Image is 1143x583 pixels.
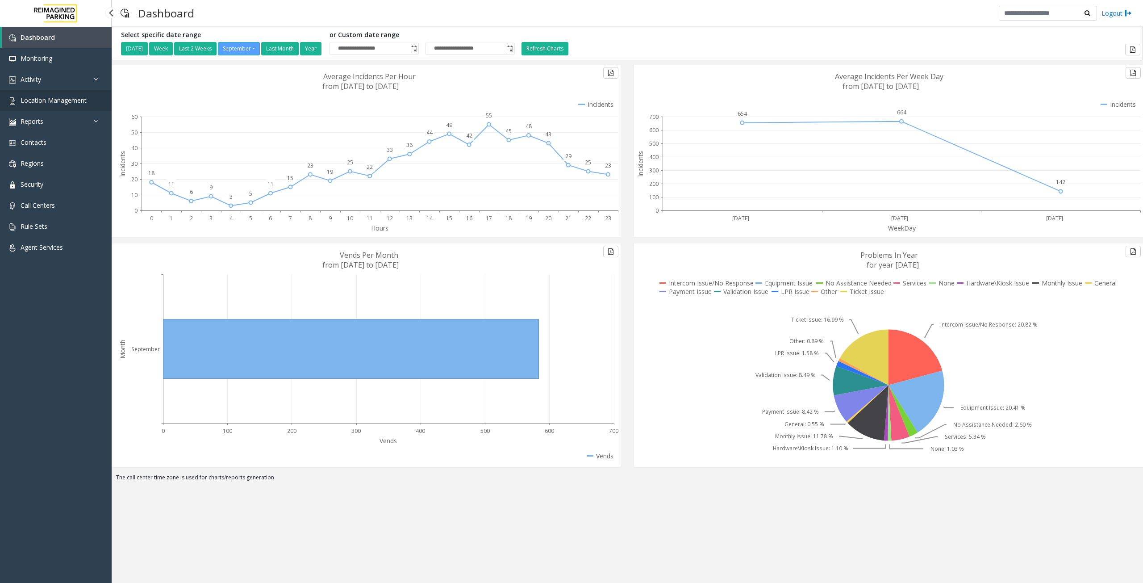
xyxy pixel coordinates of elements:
text: Other: 0.89 % [789,337,824,345]
button: [DATE] [121,42,148,55]
text: from [DATE] to [DATE] [843,81,919,91]
text: Validation Issue: 8.49 % [755,371,816,379]
text: 0 [134,207,138,214]
text: Vends [380,436,397,445]
text: Problems In Year [860,250,918,260]
div: The call center time zone is used for charts/reports generation [112,474,1143,486]
text: Equipment Issue: 20.41 % [960,404,1026,411]
text: Incidents [118,151,127,177]
span: Agent Services [21,243,63,252]
h5: or Custom date range [330,31,515,39]
text: 9 [329,214,332,222]
text: 18 [505,214,512,222]
text: 600 [649,126,659,134]
text: 22 [367,163,373,171]
text: [DATE] [732,214,749,222]
text: Vends Per Month [340,250,398,260]
text: None: 1.03 % [930,445,964,453]
img: 'icon' [9,55,16,63]
img: 'icon' [9,34,16,42]
text: 200 [649,180,659,188]
text: 9 [209,184,213,191]
text: 14 [426,214,433,222]
span: Rule Sets [21,222,47,231]
text: 23 [605,214,611,222]
text: from [DATE] to [DATE] [322,260,399,270]
text: 10 [347,214,353,222]
text: 17 [486,214,492,222]
text: 13 [406,214,413,222]
text: Payment Issue: 8.42 % [762,408,819,415]
text: 29 [565,152,571,160]
text: 12 [387,214,393,222]
img: logout [1125,8,1132,18]
text: 8 [309,214,312,222]
button: Export to pdf [603,67,618,79]
text: 0 [150,214,153,222]
text: 700 [609,427,618,435]
text: [DATE] [1046,214,1063,222]
span: Security [21,180,43,189]
text: Month [118,340,127,359]
span: Reports [21,117,43,126]
text: 6 [269,214,272,222]
text: 6 [190,188,193,196]
text: 25 [347,159,353,166]
a: Dashboard [2,27,112,48]
text: 20 [131,176,138,183]
h3: Dashboard [133,2,199,24]
text: 30 [131,160,138,168]
text: 19 [327,168,333,176]
button: September [218,42,260,55]
span: Call Centers [21,201,55,210]
text: 60 [131,113,138,121]
text: 22 [585,214,591,222]
text: from [DATE] to [DATE] [322,81,399,91]
text: 10 [131,191,138,199]
button: Export to pdf [1126,67,1141,79]
text: 49 [446,121,452,129]
text: 15 [446,214,452,222]
text: 400 [416,427,425,435]
span: Activity [21,75,41,84]
span: Location Management [21,96,87,105]
text: 400 [649,153,659,161]
span: Toggle popup [505,42,514,55]
text: 21 [565,214,571,222]
button: Last 2 Weeks [174,42,217,55]
text: Hours [371,224,388,232]
text: Average Incidents Per Week Day [835,71,943,81]
a: Logout [1101,8,1132,18]
text: 45 [505,127,512,135]
text: 15 [287,174,293,182]
button: Export to pdf [1126,246,1141,257]
text: 33 [387,146,393,154]
text: 300 [649,167,659,174]
img: 'icon' [9,202,16,210]
text: 100 [223,427,232,435]
button: Week [149,42,173,55]
img: 'icon' [9,181,16,189]
text: 142 [1056,178,1065,186]
text: Ticket Issue: 16.99 % [791,316,844,323]
button: Year [300,42,321,55]
text: 19 [526,214,532,222]
text: 36 [406,141,413,149]
text: 700 [649,113,659,121]
text: 600 [545,427,554,435]
text: 55 [486,112,492,119]
text: 3 [209,214,213,222]
text: LPR Issue: 1.58 % [775,349,819,357]
span: Monitoring [21,54,52,63]
text: 3 [229,193,233,201]
text: 7 [289,214,292,222]
text: WeekDay [888,224,916,232]
img: pageIcon [121,2,129,24]
text: 664 [897,109,907,116]
text: 23 [605,162,611,169]
text: 5 [249,190,252,197]
text: 43 [545,130,551,138]
text: 1 [170,214,173,222]
span: Toggle popup [409,42,418,55]
text: No Assistance Needed: 2.60 % [953,421,1032,428]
